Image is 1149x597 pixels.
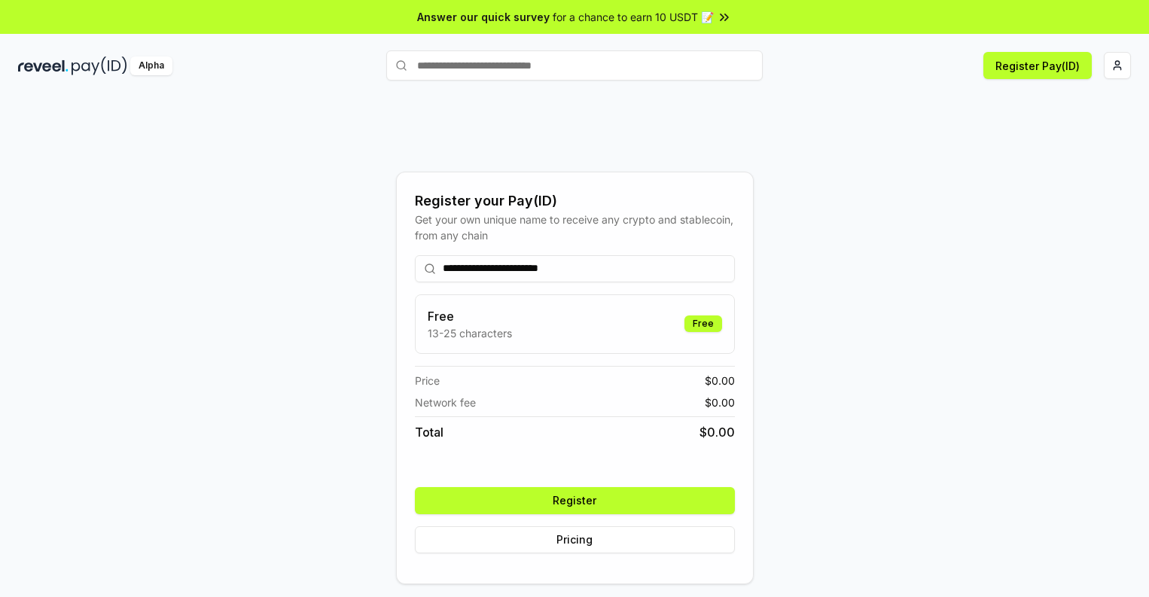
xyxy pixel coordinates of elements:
[415,212,735,243] div: Get your own unique name to receive any crypto and stablecoin, from any chain
[415,394,476,410] span: Network fee
[705,394,735,410] span: $ 0.00
[684,315,722,332] div: Free
[428,325,512,341] p: 13-25 characters
[415,190,735,212] div: Register your Pay(ID)
[18,56,69,75] img: reveel_dark
[699,423,735,441] span: $ 0.00
[415,423,443,441] span: Total
[130,56,172,75] div: Alpha
[72,56,127,75] img: pay_id
[417,9,550,25] span: Answer our quick survey
[428,307,512,325] h3: Free
[553,9,714,25] span: for a chance to earn 10 USDT 📝
[705,373,735,388] span: $ 0.00
[415,487,735,514] button: Register
[415,373,440,388] span: Price
[415,526,735,553] button: Pricing
[983,52,1092,79] button: Register Pay(ID)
